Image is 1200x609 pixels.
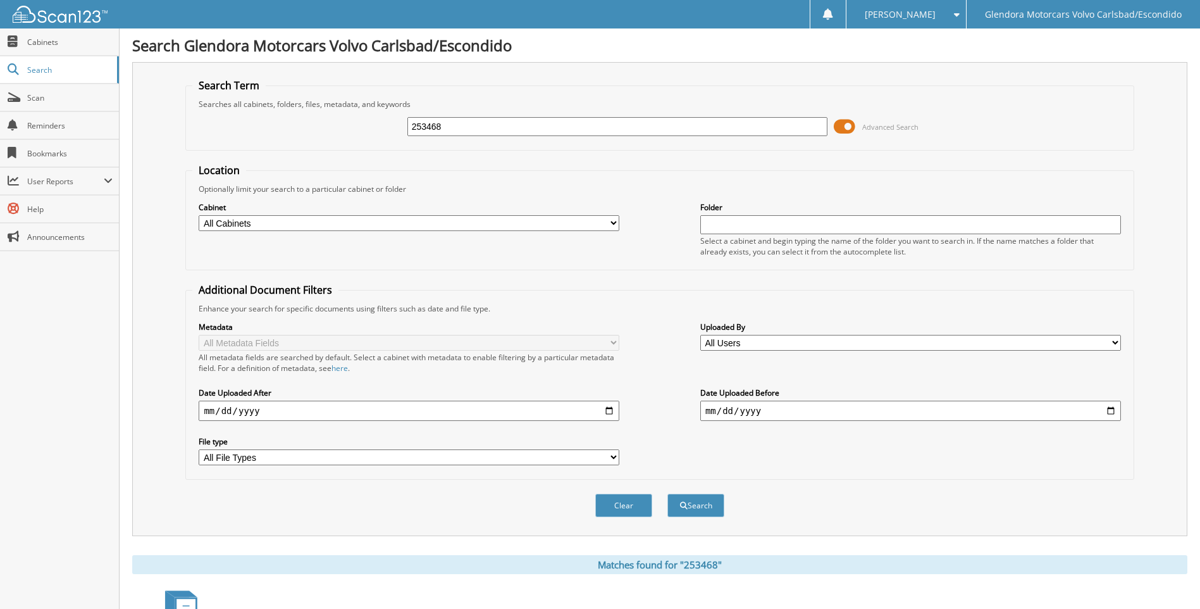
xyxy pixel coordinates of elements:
[700,322,1121,332] label: Uploaded By
[700,235,1121,257] div: Select a cabinet and begin typing the name of the folder you want to search in. If the name match...
[667,494,724,517] button: Search
[199,387,619,398] label: Date Uploaded After
[27,148,113,159] span: Bookmarks
[132,35,1187,56] h1: Search Glendora Motorcars Volvo Carlsbad/Escondido
[192,303,1127,314] div: Enhance your search for specific documents using filters such as date and file type.
[132,555,1187,574] div: Matches found for "253468"
[199,322,619,332] label: Metadata
[199,352,619,374] div: All metadata fields are searched by default. Select a cabinet with metadata to enable filtering b...
[27,120,113,131] span: Reminders
[700,401,1121,421] input: end
[192,163,246,177] legend: Location
[192,99,1127,110] div: Searches all cabinets, folders, files, metadata, and keywords
[27,176,104,187] span: User Reports
[331,363,348,374] a: here
[865,11,936,18] span: [PERSON_NAME]
[985,11,1182,18] span: Glendora Motorcars Volvo Carlsbad/Escondido
[27,92,113,103] span: Scan
[700,387,1121,398] label: Date Uploaded Before
[199,436,619,447] label: File type
[192,78,266,92] legend: Search Term
[700,202,1121,213] label: Folder
[199,202,619,213] label: Cabinet
[862,122,919,132] span: Advanced Search
[27,232,113,242] span: Announcements
[199,401,619,421] input: start
[27,65,111,75] span: Search
[192,283,338,297] legend: Additional Document Filters
[13,6,108,23] img: scan123-logo-white.svg
[192,184,1127,194] div: Optionally limit your search to a particular cabinet or folder
[27,37,113,47] span: Cabinets
[595,494,652,517] button: Clear
[27,204,113,215] span: Help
